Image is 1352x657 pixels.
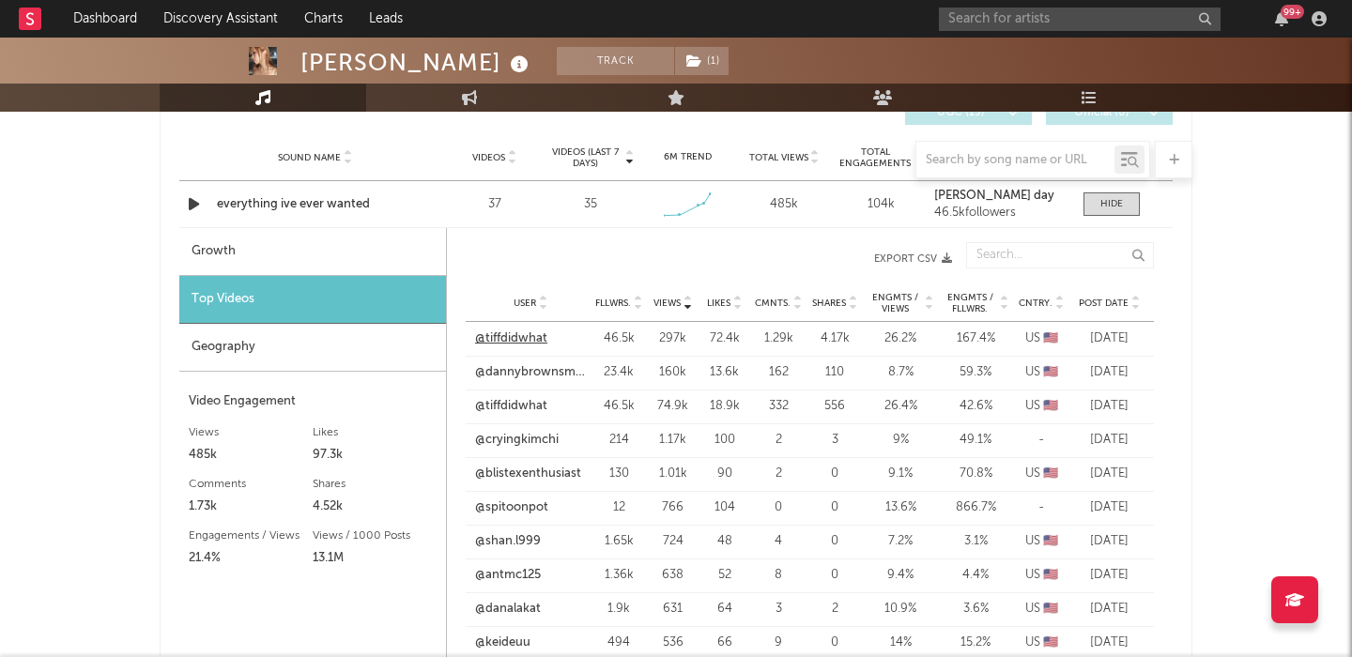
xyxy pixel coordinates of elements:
[1043,636,1058,649] span: 🇺🇸
[943,292,997,314] span: Engmts / Fllwrs.
[313,547,437,570] div: 13.1M
[1018,498,1065,517] div: -
[1074,329,1145,348] div: [DATE]
[811,329,858,348] div: 4.17k
[1074,634,1145,652] div: [DATE]
[595,363,642,382] div: 23.4k
[595,465,642,483] div: 130
[1281,5,1304,19] div: 99 +
[313,496,437,518] div: 4.52k
[179,228,446,276] div: Growth
[755,431,802,450] div: 2
[868,498,933,517] div: 13.6 %
[755,465,802,483] div: 2
[313,444,437,466] div: 97.3k
[868,465,933,483] div: 9.1 %
[675,47,729,75] button: (1)
[652,566,694,585] div: 638
[905,100,1032,125] button: UGC(19)
[1043,400,1058,412] span: 🇺🇸
[703,465,745,483] div: 90
[755,498,802,517] div: 0
[917,107,1004,118] span: UGC ( 19 )
[811,532,858,551] div: 0
[943,465,1008,483] div: 70.8 %
[868,292,922,314] span: Engmts / Views
[934,206,1065,220] div: 46.5k followers
[703,498,745,517] div: 104
[595,431,642,450] div: 214
[1043,535,1058,547] span: 🇺🇸
[943,363,1008,382] div: 59.3 %
[652,329,694,348] div: 297k
[475,634,530,652] a: @keideuu
[189,547,313,570] div: 21.4%
[475,397,547,416] a: @tiffdidwhat
[652,431,694,450] div: 1.17k
[755,397,802,416] div: 332
[755,634,802,652] div: 9
[595,498,642,517] div: 12
[811,465,858,483] div: 0
[811,363,858,382] div: 110
[703,600,745,619] div: 64
[652,532,694,551] div: 724
[755,566,802,585] div: 8
[868,566,933,585] div: 9.4 %
[1074,465,1145,483] div: [DATE]
[653,298,681,309] span: Views
[755,363,802,382] div: 162
[755,532,802,551] div: 4
[584,195,597,214] div: 35
[1074,600,1145,619] div: [DATE]
[703,397,745,416] div: 18.9k
[811,634,858,652] div: 0
[1018,566,1065,585] div: US
[652,498,694,517] div: 766
[1018,532,1065,551] div: US
[1074,532,1145,551] div: [DATE]
[595,566,642,585] div: 1.36k
[868,532,933,551] div: 7.2 %
[1043,467,1058,480] span: 🇺🇸
[868,363,933,382] div: 8.7 %
[1079,298,1129,309] span: Post Date
[811,566,858,585] div: 0
[217,195,413,214] a: everything ive ever wanted
[1018,600,1065,619] div: US
[1074,431,1145,450] div: [DATE]
[1018,363,1065,382] div: US
[1074,397,1145,416] div: [DATE]
[707,298,730,309] span: Likes
[475,329,547,348] a: @tiffdidwhat
[313,525,437,547] div: Views / 1000 Posts
[837,195,925,214] div: 104k
[934,190,1054,202] strong: [PERSON_NAME] day
[703,431,745,450] div: 100
[475,465,581,483] a: @blistexenthusiast
[943,498,1008,517] div: 866.7 %
[1018,329,1065,348] div: US
[595,397,642,416] div: 46.5k
[189,525,313,547] div: Engagements / Views
[300,47,533,78] div: [PERSON_NAME]
[943,600,1008,619] div: 3.6 %
[934,190,1065,203] a: [PERSON_NAME] day
[475,363,586,382] a: @dannybrownsmissingtooth
[475,498,548,517] a: @spitoonpot
[916,153,1114,168] input: Search by song name or URL
[1046,100,1173,125] button: Official(0)
[1018,634,1065,652] div: US
[966,242,1154,268] input: Search...
[811,431,858,450] div: 3
[868,329,933,348] div: 26.2 %
[514,298,536,309] span: User
[313,421,437,444] div: Likes
[652,600,694,619] div: 631
[868,431,933,450] div: 9 %
[741,195,828,214] div: 485k
[595,532,642,551] div: 1.65k
[189,444,313,466] div: 485k
[1019,298,1052,309] span: Cntry.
